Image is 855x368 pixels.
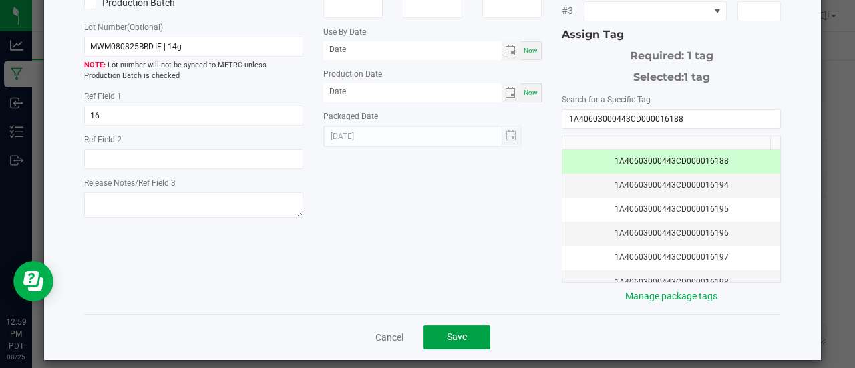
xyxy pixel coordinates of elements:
[323,68,382,80] label: Production Date
[570,179,772,192] div: 1A40603000443CD000016194
[84,177,176,189] label: Release Notes/Ref Field 3
[562,64,781,85] div: Selected:
[570,227,772,240] div: 1A40603000443CD000016196
[524,89,538,96] span: Now
[84,21,163,33] label: Lot Number
[562,4,584,18] span: #3
[423,325,490,349] button: Save
[84,60,303,82] span: Lot number will not be synced to METRC unless Production Batch is checked
[570,155,772,168] div: 1A40603000443CD000016188
[323,110,378,122] label: Packaged Date
[584,1,726,21] span: NO DATA FOUND
[684,71,710,83] span: 1 tag
[502,41,521,60] span: Toggle calendar
[570,251,772,264] div: 1A40603000443CD000016197
[562,94,651,106] label: Search for a Specific Tag
[625,291,717,301] a: Manage package tags
[84,90,122,102] label: Ref Field 1
[323,26,366,38] label: Use By Date
[502,83,521,102] span: Toggle calendar
[562,43,781,64] div: Required: 1 tag
[447,331,467,342] span: Save
[570,276,772,289] div: 1A40603000443CD000016198
[524,47,538,54] span: Now
[323,83,502,100] input: Date
[13,261,53,301] iframe: Resource center
[323,41,502,58] input: Date
[562,27,781,43] div: Assign Tag
[570,203,772,216] div: 1A40603000443CD000016195
[84,134,122,146] label: Ref Field 2
[127,23,163,32] span: (Optional)
[375,331,403,344] a: Cancel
